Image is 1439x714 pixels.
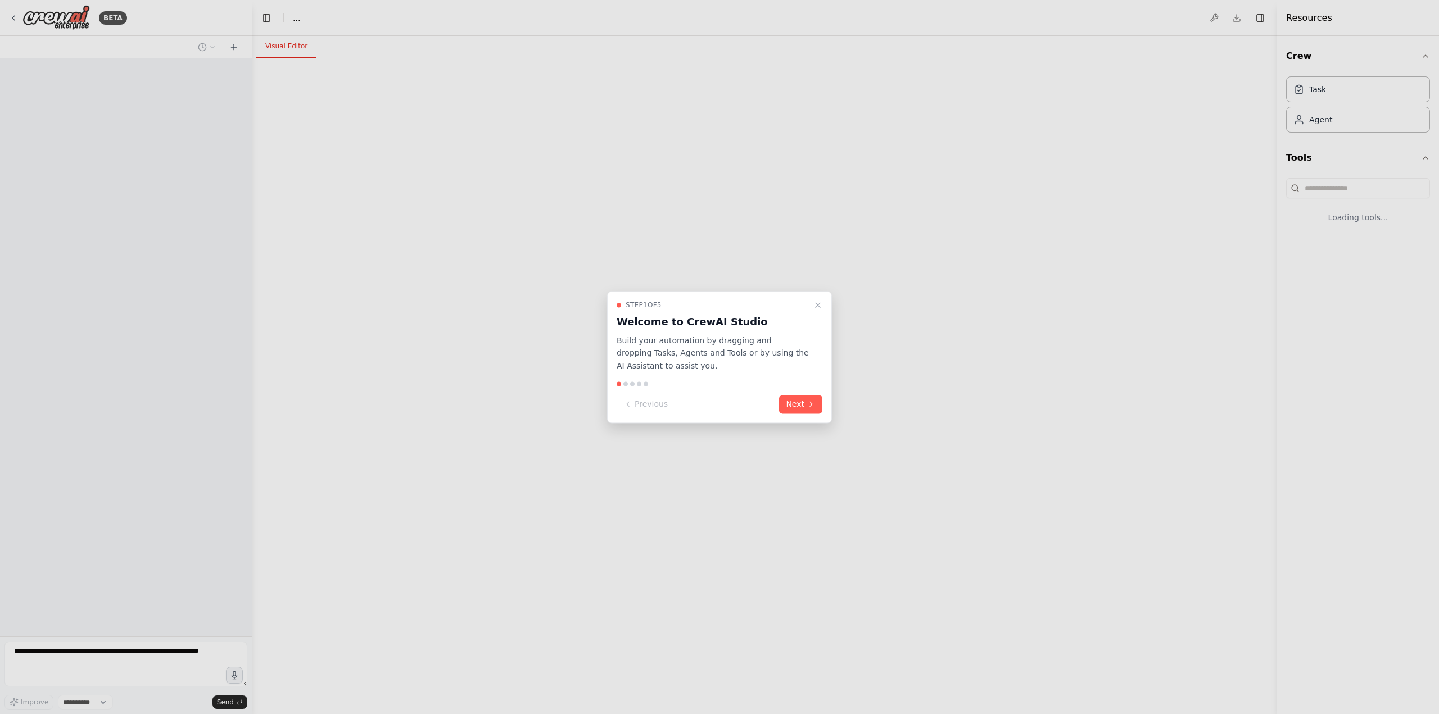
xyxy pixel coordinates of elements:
[259,10,274,26] button: Hide left sidebar
[811,298,825,312] button: Close walkthrough
[617,334,809,372] p: Build your automation by dragging and dropping Tasks, Agents and Tools or by using the AI Assista...
[779,395,822,413] button: Next
[617,395,675,413] button: Previous
[626,301,662,310] span: Step 1 of 5
[617,314,809,330] h3: Welcome to CrewAI Studio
